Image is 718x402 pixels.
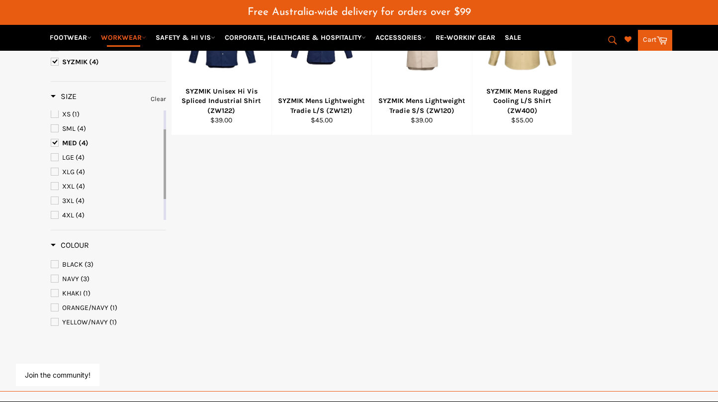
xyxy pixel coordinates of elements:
[62,110,71,118] span: XS
[62,318,108,326] span: YELLOW/NAVY
[83,289,90,298] span: (1)
[62,211,74,219] span: 4XL
[76,182,85,191] span: (4)
[51,274,166,285] a: NAVY
[51,123,162,134] a: SML
[51,167,162,178] a: XLG
[62,182,75,191] span: XXL
[278,96,365,115] div: SYZMIK Mens Lightweight Tradie L/S (ZW121)
[89,58,99,66] span: (4)
[62,139,77,147] span: MED
[76,168,85,176] span: (4)
[76,153,85,162] span: (4)
[110,303,117,312] span: (1)
[51,288,166,299] a: KHAKI
[151,94,166,104] a: Clear
[76,197,85,205] span: (4)
[79,139,89,147] span: (4)
[51,259,166,270] a: BLACK
[51,302,166,313] a: ORANGE/NAVY
[109,318,117,326] span: (1)
[51,152,162,163] a: LGE
[46,29,95,46] a: FOOTWEAR
[51,196,162,206] a: 3XL
[62,58,88,66] span: SYZMIK
[25,371,90,379] button: Join the community!
[62,197,74,205] span: 3XL
[638,30,672,51] a: Cart
[478,87,566,115] div: SYZMIK Mens Rugged Cooling L/S Shirt (ZW400)
[77,124,86,133] span: (4)
[85,260,93,269] span: (3)
[72,110,80,118] span: (1)
[51,210,162,221] a: 4XL
[51,240,89,250] span: Colour
[62,124,76,133] span: SML
[51,181,162,192] a: XXL
[76,211,85,219] span: (4)
[221,29,370,46] a: CORPORATE, HEALTHCARE & HOSPITALITY
[51,92,77,101] h3: Size
[371,29,430,46] a: ACCESSORIES
[248,7,471,17] span: Free Australia-wide delivery for orders over $99
[51,57,166,68] a: SYZMIK
[81,275,90,283] span: (3)
[501,29,525,46] a: SALE
[62,168,75,176] span: XLG
[178,87,266,115] div: SYZMIK Unisex Hi Vis Spliced Industrial Shirt (ZW122)
[51,317,166,328] a: YELLOW/NAVY
[152,29,219,46] a: SAFETY & HI VIS
[62,289,82,298] span: KHAKI
[95,43,104,52] span: (3)
[51,109,162,120] a: XS
[51,138,162,149] a: MED
[378,96,466,115] div: SYZMIK Mens Lightweight Tradie S/S (ZW120)
[62,303,108,312] span: ORANGE/NAVY
[62,153,74,162] span: LGE
[62,43,94,52] span: JBS WEAR
[432,29,499,46] a: RE-WORKIN' GEAR
[62,275,79,283] span: NAVY
[62,260,83,269] span: BLACK
[51,240,89,250] h3: Colour
[97,29,150,46] a: WORKWEAR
